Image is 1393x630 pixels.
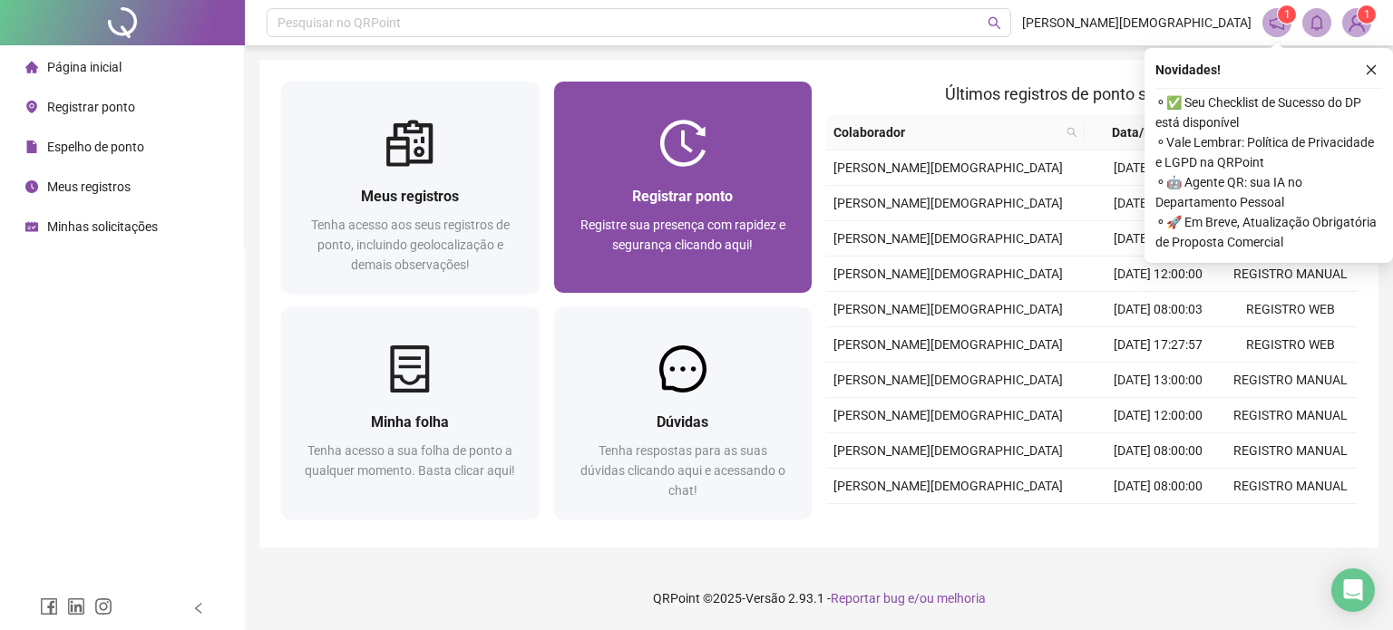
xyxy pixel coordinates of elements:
td: [DATE] 08:00:51 [1092,150,1224,186]
span: Registrar ponto [47,100,135,114]
span: Colaborador [833,122,1059,142]
span: Registrar ponto [632,188,733,205]
span: schedule [25,220,38,233]
span: [PERSON_NAME][DEMOGRAPHIC_DATA] [833,337,1063,352]
span: search [1067,127,1077,138]
span: linkedin [67,597,85,615]
sup: 1 [1278,5,1296,24]
span: Meus registros [47,179,131,194]
span: Dúvidas [657,413,708,431]
span: left [192,602,205,615]
img: 82273 [1343,9,1370,36]
span: 1 [1284,8,1291,21]
footer: QRPoint © 2025 - 2.93.1 - [245,567,1393,630]
span: Versão [745,591,785,606]
td: [DATE] 17:13:17 [1092,186,1224,221]
span: Últimos registros de ponto sincronizados [945,84,1238,103]
span: facebook [40,597,58,615]
span: [PERSON_NAME][DEMOGRAPHIC_DATA] [833,373,1063,387]
span: Minha folha [371,413,449,431]
sup: Atualize o seu contato no menu Meus Dados [1358,5,1376,24]
span: [PERSON_NAME][DEMOGRAPHIC_DATA] [833,196,1063,210]
td: [DATE] 08:00:03 [1092,292,1224,327]
span: ⚬ 🤖 Agente QR: sua IA no Departamento Pessoal [1155,172,1382,212]
span: [PERSON_NAME][DEMOGRAPHIC_DATA] [833,160,1063,175]
span: Espelho de ponto [47,140,144,154]
span: search [1063,119,1081,146]
span: Tenha respostas para as suas dúvidas clicando aqui e acessando o chat! [580,443,785,498]
a: Minha folhaTenha acesso a sua folha de ponto a qualquer momento. Basta clicar aqui! [281,307,540,519]
span: Data/Hora [1092,122,1192,142]
td: [DATE] 17:00:45 [1092,504,1224,539]
div: Open Intercom Messenger [1331,568,1375,612]
span: instagram [94,597,112,615]
span: Minhas solicitações [47,219,158,234]
td: REGISTRO MANUAL [1224,257,1357,292]
td: [DATE] 17:27:57 [1092,327,1224,363]
td: REGISTRO WEB [1224,292,1357,327]
span: [PERSON_NAME][DEMOGRAPHIC_DATA] [833,479,1063,493]
span: Página inicial [47,60,122,74]
span: Reportar bug e/ou melhoria [831,591,986,606]
span: Registre sua presença com rapidez e segurança clicando aqui! [580,218,785,252]
span: environment [25,101,38,113]
span: Meus registros [361,188,459,205]
a: Meus registrosTenha acesso aos seus registros de ponto, incluindo geolocalização e demais observa... [281,82,540,293]
span: Novidades ! [1155,60,1221,80]
span: clock-circle [25,180,38,193]
span: Tenha acesso aos seus registros de ponto, incluindo geolocalização e demais observações! [311,218,510,272]
span: [PERSON_NAME][DEMOGRAPHIC_DATA] [833,231,1063,246]
span: [PERSON_NAME][DEMOGRAPHIC_DATA] [1022,13,1252,33]
td: REGISTRO WEB [1224,327,1357,363]
span: [PERSON_NAME][DEMOGRAPHIC_DATA] [833,302,1063,316]
span: Tenha acesso a sua folha de ponto a qualquer momento. Basta clicar aqui! [305,443,515,478]
td: REGISTRO WEB [1224,504,1357,539]
span: [PERSON_NAME][DEMOGRAPHIC_DATA] [833,408,1063,422]
span: file [25,141,38,153]
td: REGISTRO MANUAL [1224,363,1357,398]
span: bell [1309,15,1325,31]
td: [DATE] 13:00:00 [1092,363,1224,398]
span: notification [1269,15,1285,31]
span: ⚬ 🚀 Em Breve, Atualização Obrigatória de Proposta Comercial [1155,212,1382,252]
td: REGISTRO MANUAL [1224,433,1357,469]
span: search [988,16,1001,30]
td: [DATE] 12:00:00 [1092,398,1224,433]
td: REGISTRO MANUAL [1224,469,1357,504]
td: [DATE] 08:00:00 [1092,469,1224,504]
a: DúvidasTenha respostas para as suas dúvidas clicando aqui e acessando o chat! [554,307,813,519]
span: close [1365,63,1378,76]
td: [DATE] 08:00:00 [1092,433,1224,469]
td: [DATE] 13:00:00 [1092,221,1224,257]
span: ⚬ ✅ Seu Checklist de Sucesso do DP está disponível [1155,92,1382,132]
th: Data/Hora [1085,115,1213,150]
a: Registrar pontoRegistre sua presença com rapidez e segurança clicando aqui! [554,82,813,293]
span: home [25,61,38,73]
span: 1 [1364,8,1370,21]
span: [PERSON_NAME][DEMOGRAPHIC_DATA] [833,267,1063,281]
td: [DATE] 12:00:00 [1092,257,1224,292]
td: REGISTRO MANUAL [1224,398,1357,433]
span: [PERSON_NAME][DEMOGRAPHIC_DATA] [833,443,1063,458]
span: ⚬ Vale Lembrar: Política de Privacidade e LGPD na QRPoint [1155,132,1382,172]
